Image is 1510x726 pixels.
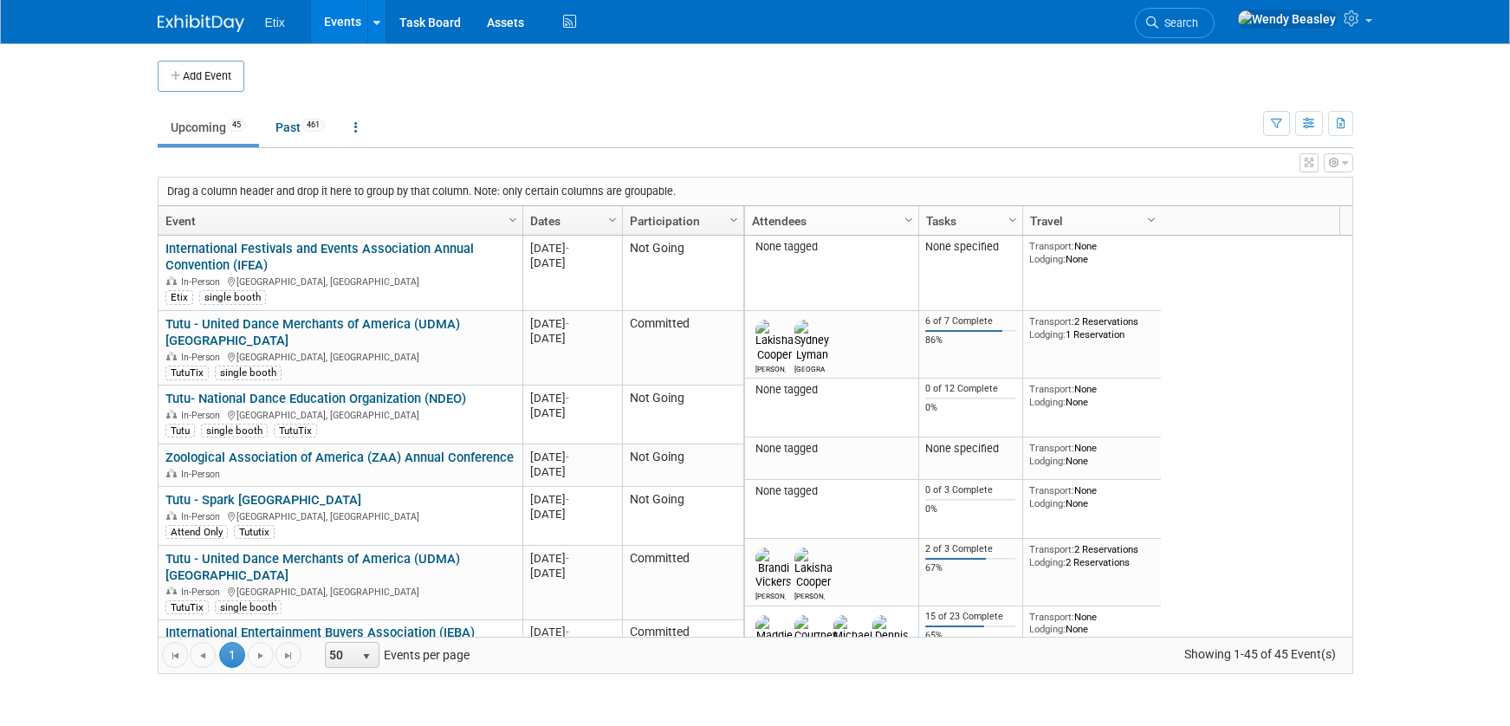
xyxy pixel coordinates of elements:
a: Tutu - Spark [GEOGRAPHIC_DATA] [165,492,361,508]
div: [GEOGRAPHIC_DATA], [GEOGRAPHIC_DATA] [165,509,515,523]
a: Event [165,206,511,236]
span: - [566,626,569,638]
span: Search [1158,16,1198,29]
span: Transport: [1029,240,1074,252]
div: [DATE] [530,507,614,522]
div: [GEOGRAPHIC_DATA], [GEOGRAPHIC_DATA] [165,274,515,288]
span: In-Person [181,352,225,363]
div: [DATE] [530,405,614,420]
span: In-Person [181,276,225,288]
span: Go to the previous page [196,649,210,663]
img: Sydney Lyman [794,320,829,361]
div: Lakisha Cooper [794,589,825,600]
div: [DATE] [530,566,614,580]
a: Column Settings [899,206,918,232]
span: Go to the next page [254,649,268,663]
div: None specified [925,240,1015,254]
a: Past461 [262,111,338,144]
div: Sydney Lyman [794,362,825,373]
span: Transport: [1029,611,1074,623]
a: Travel [1030,206,1150,236]
span: Lodging: [1029,253,1066,265]
a: Upcoming45 [158,111,259,144]
div: TutuTix [165,366,209,379]
span: Etix [265,16,285,29]
a: International Festivals and Events Association Annual Convention (IFEA) [165,241,474,273]
div: None None [1029,383,1154,408]
div: 2 Reservations 2 Reservations [1029,543,1154,568]
div: Attend Only [165,525,228,539]
a: Tutu - United Dance Merchants of America (UDMA) [GEOGRAPHIC_DATA] [165,551,460,583]
div: single booth [201,424,268,438]
div: [DATE] [530,551,614,566]
a: Go to the next page [248,642,274,668]
span: - [566,317,569,330]
img: Lakisha Cooper [755,320,794,361]
span: select [360,650,373,664]
a: Search [1135,8,1215,38]
img: Wendy Beasley [1237,10,1337,29]
span: Transport: [1029,543,1074,555]
span: - [566,392,569,405]
div: [DATE] [530,625,614,639]
td: Not Going [622,386,743,444]
a: Dates [530,206,611,236]
span: - [566,493,569,506]
a: Column Settings [1003,206,1022,232]
span: Lodging: [1029,623,1066,635]
span: - [566,242,569,255]
span: Column Settings [727,213,741,227]
div: Etix [165,290,193,304]
div: None None [1029,484,1154,509]
button: Add Event [158,61,244,92]
span: Events per page [302,642,487,668]
div: Drag a column header and drop it here to group by that column. Note: only certain columns are gro... [159,178,1352,205]
span: Lodging: [1029,455,1066,467]
a: Column Settings [603,206,622,232]
div: [DATE] [530,492,614,507]
img: Lakisha Cooper [794,548,833,589]
div: 15 of 23 Complete [925,611,1015,623]
span: Lodging: [1029,497,1066,509]
a: Zoological Association of America (ZAA) Annual Conference [165,450,514,465]
div: 6 of 7 Complete [925,315,1015,327]
a: Go to the first page [162,642,188,668]
span: 50 [326,643,355,667]
a: Tutu- National Dance Education Organization (NDEO) [165,391,466,406]
span: Transport: [1029,315,1074,327]
a: Participation [630,206,732,236]
div: [GEOGRAPHIC_DATA], [GEOGRAPHIC_DATA] [165,407,515,422]
a: Column Settings [724,206,743,232]
span: - [566,451,569,463]
span: Transport: [1029,442,1074,454]
a: Tasks [926,206,1011,236]
img: In-Person Event [166,587,177,595]
span: - [566,552,569,565]
img: In-Person Event [166,469,177,477]
span: 1 [219,642,245,668]
td: Not Going [622,487,743,546]
div: [DATE] [530,316,614,331]
div: None None [1029,240,1154,265]
span: 461 [301,119,325,132]
div: None tagged [751,442,911,456]
div: 0% [925,402,1015,414]
span: Transport: [1029,383,1074,395]
span: Go to the first page [168,649,182,663]
span: In-Person [181,469,225,480]
span: Lodging: [1029,556,1066,568]
img: Maddie Warren (Snider) [755,615,793,671]
span: 45 [227,119,246,132]
a: Tutu - United Dance Merchants of America (UDMA) [GEOGRAPHIC_DATA] [165,316,460,348]
div: 0 of 3 Complete [925,484,1015,496]
div: TutuTix [274,424,317,438]
img: Michael Reklis [833,615,872,657]
img: In-Person Event [166,276,177,285]
div: TutuTix [165,600,209,614]
div: Lakisha Cooper [755,362,786,373]
div: 86% [925,334,1015,347]
div: 0 of 12 Complete [925,383,1015,395]
div: [GEOGRAPHIC_DATA], [GEOGRAPHIC_DATA] [165,349,515,364]
div: None None [1029,442,1154,467]
div: [DATE] [530,391,614,405]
